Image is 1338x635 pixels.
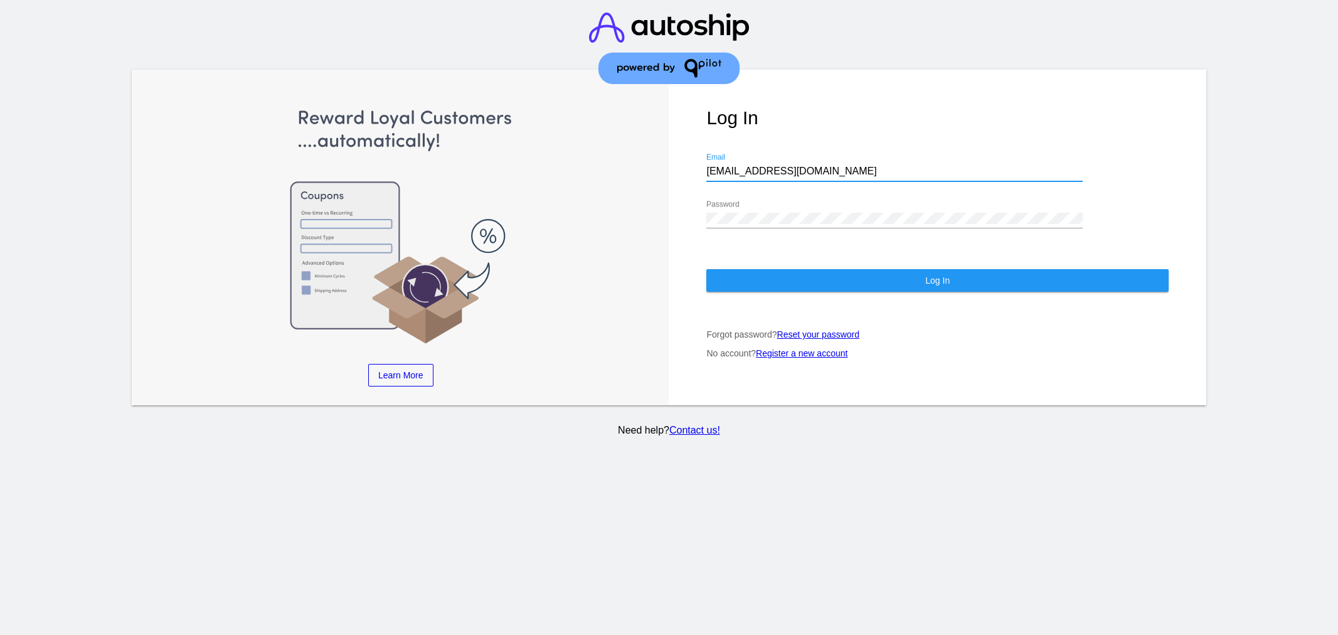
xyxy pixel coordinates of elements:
[169,107,632,346] img: Apply Coupons Automatically to Scheduled Orders with QPilot
[706,166,1083,177] input: Email
[756,348,847,358] a: Register a new account
[777,329,860,339] a: Reset your password
[378,370,423,380] span: Learn More
[925,275,950,285] span: Log In
[129,425,1208,436] p: Need help?
[669,425,720,435] a: Contact us!
[706,107,1169,129] h1: Log In
[706,329,1169,339] p: Forgot password?
[706,348,1169,358] p: No account?
[706,269,1169,292] button: Log In
[368,364,433,387] a: Learn More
